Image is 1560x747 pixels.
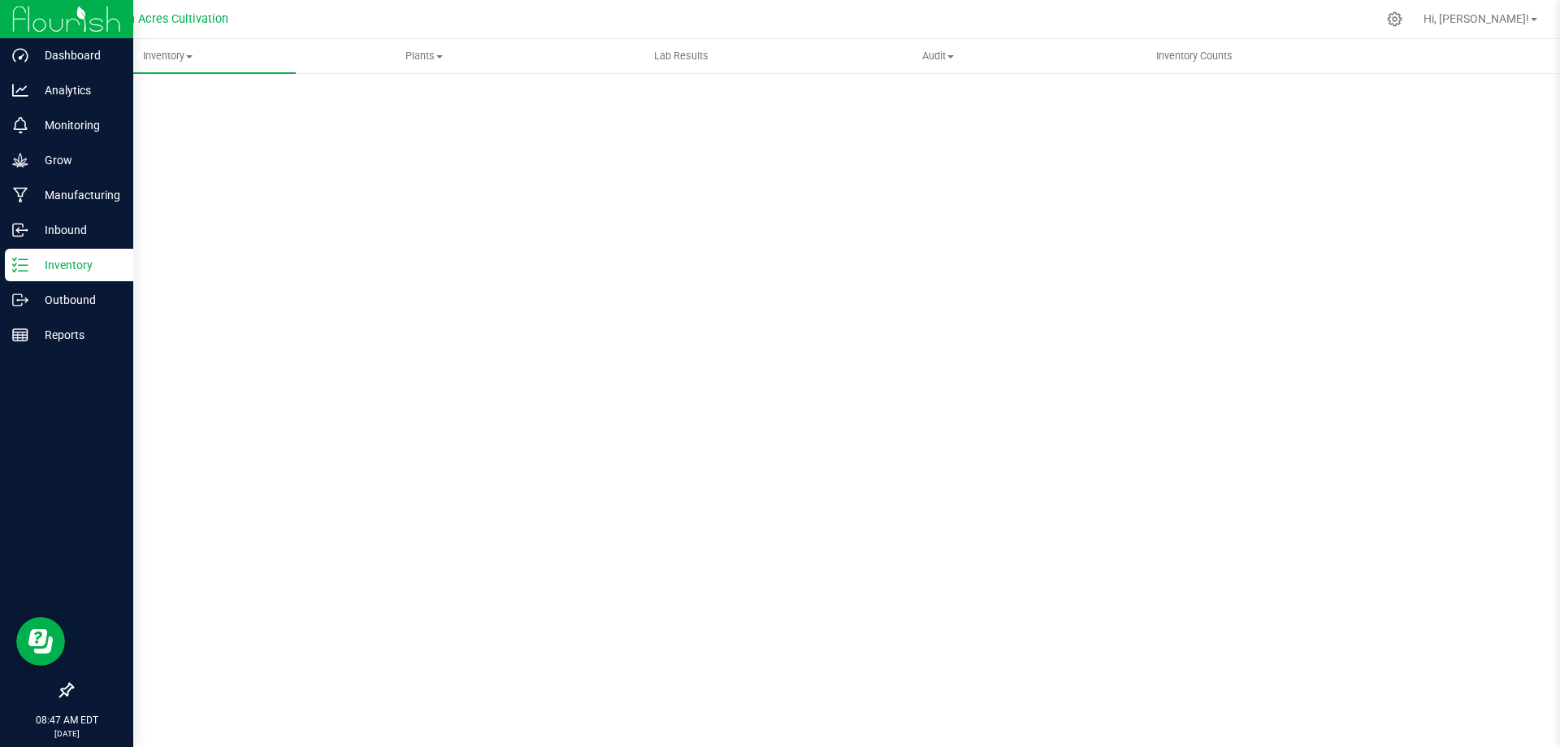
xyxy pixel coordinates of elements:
[39,39,296,73] a: Inventory
[28,150,126,170] p: Grow
[12,257,28,273] inline-svg: Inventory
[810,49,1065,63] span: Audit
[28,290,126,310] p: Outbound
[16,617,65,666] iframe: Resource center
[12,47,28,63] inline-svg: Dashboard
[12,82,28,98] inline-svg: Analytics
[28,325,126,345] p: Reports
[1423,12,1529,25] span: Hi, [PERSON_NAME]!
[103,12,228,26] span: Green Acres Cultivation
[12,187,28,203] inline-svg: Manufacturing
[12,222,28,238] inline-svg: Inbound
[12,292,28,308] inline-svg: Outbound
[12,117,28,133] inline-svg: Monitoring
[1066,39,1323,73] a: Inventory Counts
[1134,49,1254,63] span: Inventory Counts
[39,49,296,63] span: Inventory
[28,46,126,65] p: Dashboard
[28,115,126,135] p: Monitoring
[296,39,552,73] a: Plants
[28,185,126,205] p: Manufacturing
[12,152,28,168] inline-svg: Grow
[7,713,126,727] p: 08:47 AM EDT
[7,727,126,740] p: [DATE]
[1384,11,1405,27] div: Manage settings
[632,49,730,63] span: Lab Results
[28,220,126,240] p: Inbound
[552,39,809,73] a: Lab Results
[297,49,552,63] span: Plants
[28,255,126,275] p: Inventory
[12,327,28,343] inline-svg: Reports
[809,39,1066,73] a: Audit
[28,80,126,100] p: Analytics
